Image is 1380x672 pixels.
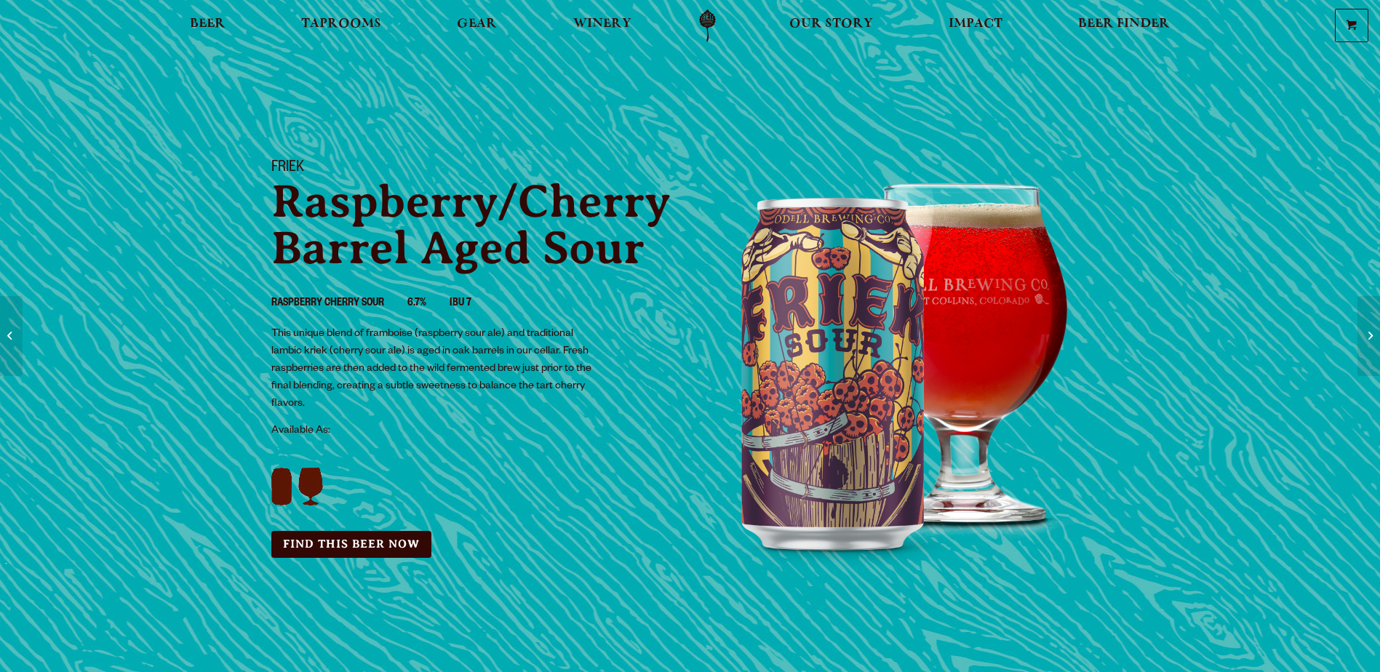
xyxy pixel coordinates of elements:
[780,9,882,42] a: Our Story
[301,18,381,30] span: Taprooms
[190,18,226,30] span: Beer
[271,531,431,558] a: Find this Beer Now
[271,329,591,410] span: This unique blend of framboise (raspberry sour ale) and traditional lambic kriek (cherry sour ale...
[457,18,497,30] span: Gear
[292,9,391,42] a: Taprooms
[271,178,673,271] p: Raspberry/Cherry Barrel Aged Sour
[789,18,873,30] span: Our Story
[573,18,631,30] span: Winery
[271,295,407,313] li: Raspberry Cherry Sour
[939,9,1012,42] a: Impact
[564,9,641,42] a: Winery
[1069,9,1179,42] a: Beer Finder
[447,9,506,42] a: Gear
[680,9,735,42] a: Odell Home
[1078,18,1170,30] span: Beer Finder
[407,295,450,313] li: 6.7%
[271,423,673,440] p: Available As:
[450,295,495,313] li: IBU 7
[949,18,1002,30] span: Impact
[271,159,673,178] h1: Friek
[180,9,235,42] a: Beer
